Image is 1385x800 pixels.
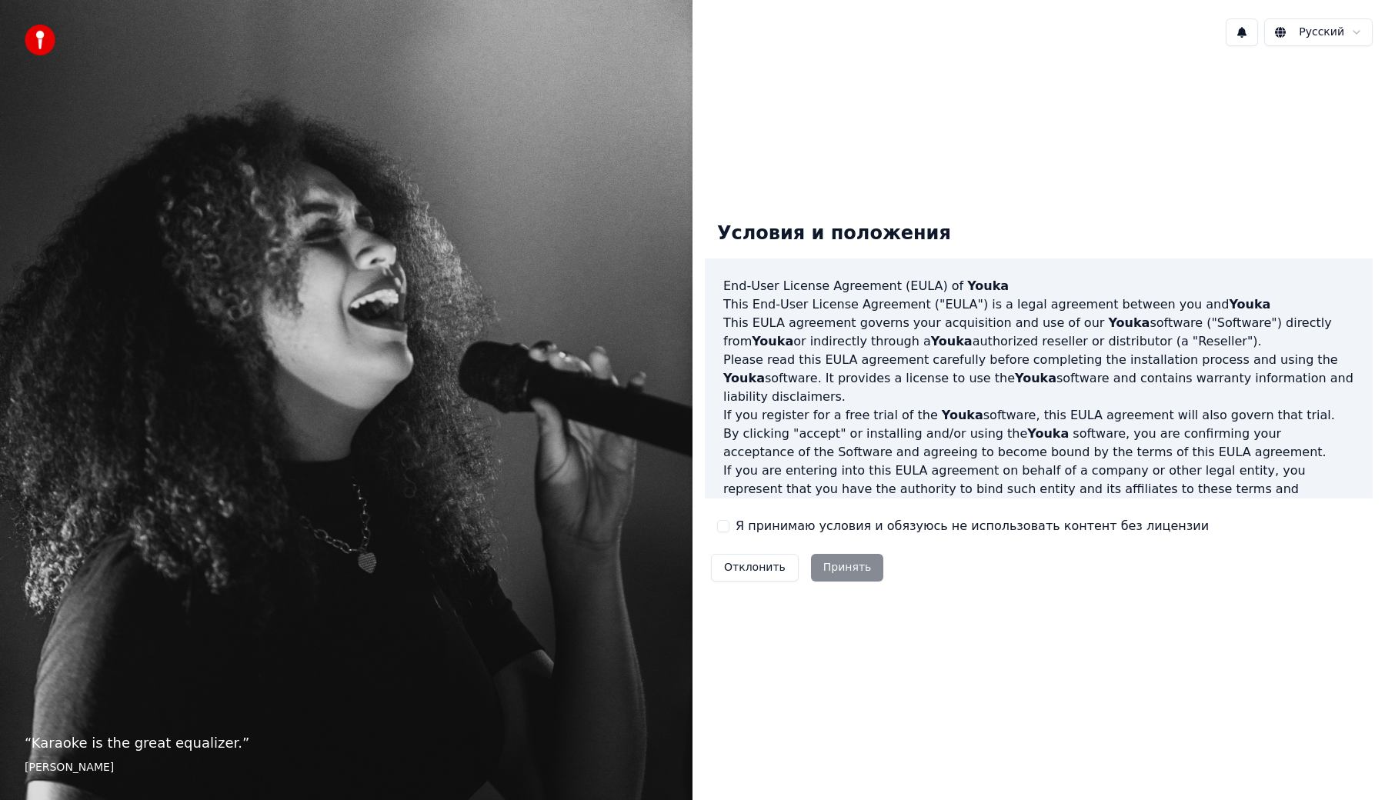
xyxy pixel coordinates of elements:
label: Я принимаю условия и обязуюсь не использовать контент без лицензии [736,517,1209,535]
span: Youka [1229,297,1270,312]
span: Youka [1108,315,1150,330]
span: Youka [942,408,983,422]
span: Youka [752,334,793,348]
span: Youka [1027,426,1069,441]
p: This EULA agreement governs your acquisition and use of our software ("Software") directly from o... [723,314,1354,351]
span: Youka [1015,371,1056,385]
p: If you are entering into this EULA agreement on behalf of a company or other legal entity, you re... [723,462,1354,554]
img: youka [25,25,55,55]
p: This End-User License Agreement ("EULA") is a legal agreement between you and [723,295,1354,314]
footer: [PERSON_NAME] [25,760,668,775]
span: Youka [967,278,1009,293]
p: “ Karaoke is the great equalizer. ” [25,732,668,754]
p: If you register for a free trial of the software, this EULA agreement will also govern that trial... [723,406,1354,462]
span: Youka [931,334,973,348]
span: Youka [723,371,765,385]
p: Please read this EULA agreement carefully before completing the installation process and using th... [723,351,1354,406]
h3: End-User License Agreement (EULA) of [723,277,1354,295]
div: Условия и положения [705,209,963,258]
button: Отклонить [711,554,799,582]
